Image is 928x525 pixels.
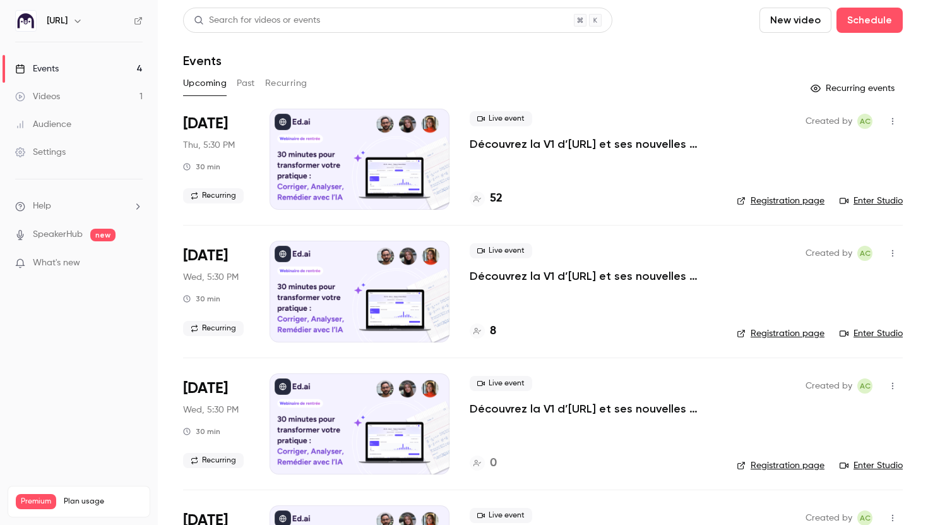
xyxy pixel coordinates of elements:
div: Sep 17 Wed, 5:30 PM (Europe/Paris) [183,241,249,342]
span: Live event [470,376,532,391]
a: Découvrez la V1 d’[URL] et ses nouvelles fonctionnalités ! [470,136,717,152]
a: 0 [470,455,497,472]
span: [DATE] [183,246,228,266]
div: Audience [15,118,71,131]
h4: 8 [490,323,496,340]
span: Live event [470,508,532,523]
span: Recurring [183,453,244,468]
a: Découvrez la V1 d’[URL] et ses nouvelles fonctionnalités ! [470,269,717,284]
a: SpeakerHub [33,228,83,241]
span: Premium [16,494,56,509]
span: AC [860,378,871,394]
button: Recurring [265,73,307,94]
div: Sep 24 Wed, 5:30 PM (Europe/Paris) [183,373,249,474]
span: Created by [806,378,852,394]
div: 30 min [183,426,220,437]
span: [DATE] [183,378,228,399]
span: Recurring [183,321,244,336]
span: AC [860,246,871,261]
div: 30 min [183,294,220,304]
span: Alison Chopard [857,246,872,261]
a: Découvrez la V1 d’[URL] et ses nouvelles fonctionnalités ! [470,401,717,416]
a: Registration page [737,459,824,472]
div: Settings [15,146,66,159]
a: Enter Studio [840,459,903,472]
h4: 52 [490,190,503,207]
a: Enter Studio [840,327,903,340]
button: Past [237,73,255,94]
div: Sep 11 Thu, 5:30 PM (Europe/Paris) [183,109,249,210]
span: Plan usage [64,497,142,507]
span: Live event [470,111,532,126]
div: Videos [15,90,60,103]
a: Registration page [737,195,824,207]
span: Wed, 5:30 PM [183,404,239,416]
h1: Events [183,53,222,68]
span: Help [33,200,51,213]
span: Recurring [183,188,244,203]
span: [DATE] [183,114,228,134]
li: help-dropdown-opener [15,200,143,213]
h4: 0 [490,455,497,472]
span: Alison Chopard [857,378,872,394]
a: Registration page [737,327,824,340]
span: Created by [806,114,852,129]
span: AC [860,114,871,129]
button: New video [759,8,831,33]
img: Ed.ai [16,11,36,31]
span: What's new [33,256,80,270]
h6: [URL] [47,15,68,27]
a: 8 [470,323,496,340]
div: Events [15,63,59,75]
a: Enter Studio [840,195,903,207]
div: Search for videos or events [194,14,320,27]
a: 52 [470,190,503,207]
span: Created by [806,246,852,261]
span: Live event [470,243,532,258]
span: Wed, 5:30 PM [183,271,239,284]
span: Thu, 5:30 PM [183,139,235,152]
button: Recurring events [805,78,903,99]
div: 30 min [183,162,220,172]
button: Schedule [836,8,903,33]
span: Alison Chopard [857,114,872,129]
button: Upcoming [183,73,227,94]
span: new [90,229,116,241]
